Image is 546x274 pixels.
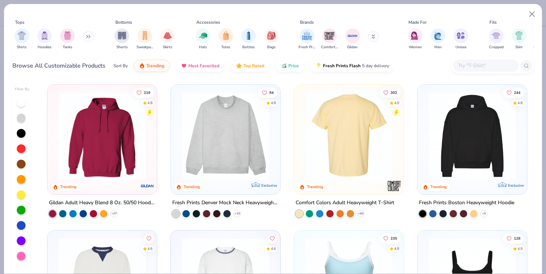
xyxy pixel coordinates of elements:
[116,45,128,50] span: Shorts
[134,60,170,72] button: Trending
[301,92,396,180] img: e55d29c3-c55d-459c-bfd9-9b1c499ab3c6
[136,45,153,50] span: Sweatpants
[136,28,153,50] button: filter button
[267,233,277,243] button: Like
[508,183,523,188] span: Exclusive
[111,212,117,216] span: + 37
[178,92,273,180] img: f5d85501-0dbb-4ee4-b115-c08fa3845d83
[273,92,368,180] img: a90f7c54-8796-4cb2-9d6e-4e9644cfe0fe
[199,45,207,50] span: Hats
[188,63,219,69] span: Most Favorited
[18,31,26,40] img: Shirts Image
[489,28,504,50] button: filter button
[419,198,514,208] div: Fresh Prints Boston Heavyweight Hoodie
[409,45,422,50] span: Women
[243,63,264,69] span: Top Rated
[489,45,504,50] span: Cropped
[394,246,399,251] div: 4.8
[115,28,129,50] div: filter for Shorts
[492,31,500,40] img: Cropped Image
[394,100,399,106] div: 4.9
[457,61,514,70] input: Try "T-Shirt"
[12,61,105,70] div: Browse All Customizable Products
[141,31,149,40] img: Sweatpants Image
[380,233,401,243] button: Like
[148,246,153,251] div: 4.6
[425,92,520,180] img: 91acfc32-fd48-4d6b-bdad-a4c1a30ac3fc
[396,92,491,180] img: 029b8af0-80e6-406f-9fdc-fdf898547912
[199,31,207,40] img: Hats Image
[514,91,520,94] span: 244
[219,28,233,50] button: filter button
[518,100,523,106] div: 4.8
[221,45,230,50] span: Totes
[37,28,52,50] button: filter button
[512,28,526,50] button: filter button
[140,179,155,193] img: Gildan logo
[38,45,51,50] span: Hoodies
[163,45,172,50] span: Skirts
[300,19,314,26] div: Brands
[160,28,175,50] button: filter button
[219,28,233,50] div: filter for Totes
[269,91,274,94] span: 84
[489,19,497,26] div: Fits
[362,62,389,70] span: 5 day delivery
[271,100,276,106] div: 4.8
[115,28,129,50] button: filter button
[299,45,315,50] span: Fresh Prints
[133,87,154,98] button: Like
[258,87,277,98] button: Like
[391,91,397,94] span: 302
[408,28,423,50] div: filter for Women
[514,236,520,240] span: 128
[264,28,279,50] div: filter for Bags
[455,45,466,50] span: Unisex
[358,212,363,216] span: + 60
[136,28,153,50] div: filter for Sweatpants
[15,28,29,50] button: filter button
[37,28,52,50] div: filter for Hoodies
[276,60,304,72] button: Price
[321,28,338,50] div: filter for Comfort Colors
[49,198,155,208] div: Gildan Adult Heavy Blend 8 Oz. 50/50 Hooded Sweatshirt
[515,31,523,40] img: Slim Image
[271,246,276,251] div: 4.6
[457,31,465,40] img: Unisex Image
[408,28,423,50] button: filter button
[241,28,256,50] div: filter for Bottles
[316,63,322,69] img: flash.gif
[264,28,279,50] button: filter button
[267,45,276,50] span: Bags
[454,28,468,50] div: filter for Unisex
[235,212,240,216] span: + 10
[144,91,151,94] span: 219
[55,92,150,180] img: 01756b78-01f6-4cc6-8d8a-3c30c1a0c8ac
[181,63,187,69] img: most_fav.gif
[164,31,172,40] img: Skirts Image
[503,87,524,98] button: Like
[60,28,75,50] div: filter for Tanks
[41,31,49,40] img: Hoodies Image
[222,31,230,40] img: Totes Image
[299,28,315,50] div: filter for Fresh Prints
[288,63,299,69] span: Price
[196,19,220,26] div: Accessories
[434,45,442,50] span: Men
[160,28,175,50] div: filter for Skirts
[231,60,270,72] button: Top Rated
[114,62,128,69] div: Sort By
[146,63,164,69] span: Trending
[431,28,445,50] button: filter button
[17,45,27,50] span: Shirts
[139,63,145,69] img: trending.gif
[296,198,394,208] div: Comfort Colors Adult Heavyweight T-Shirt
[242,45,255,50] span: Bottles
[345,28,360,50] div: filter for Gildan
[347,30,358,41] img: Gildan Image
[431,28,445,50] div: filter for Men
[411,31,419,40] img: Women Image
[503,233,524,243] button: Like
[323,63,361,69] span: Fresh Prints Flash
[434,31,442,40] img: Men Image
